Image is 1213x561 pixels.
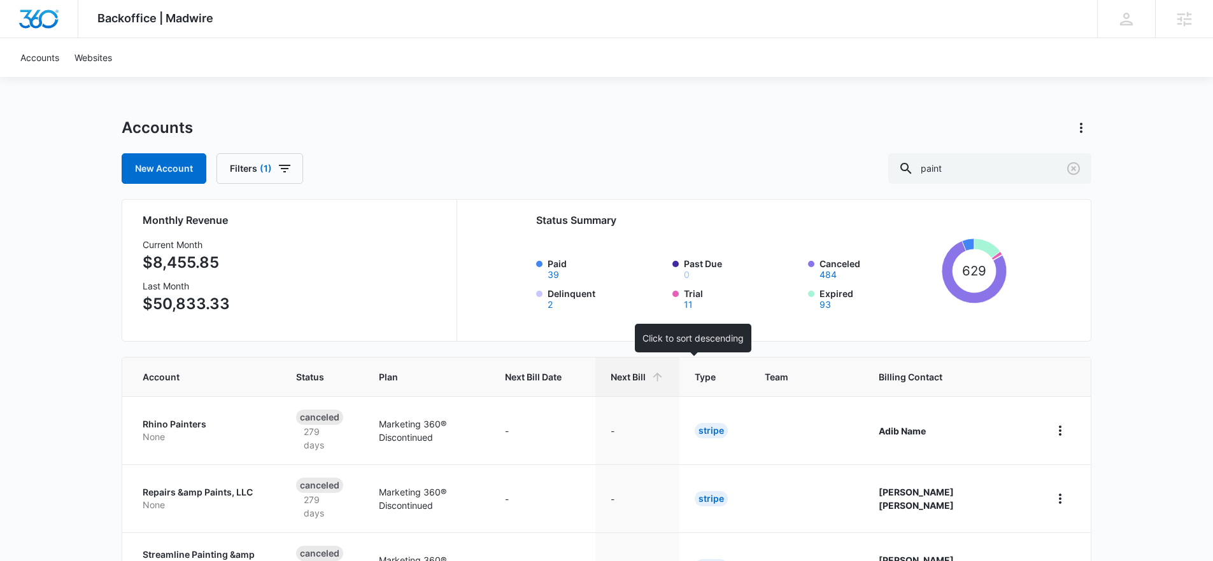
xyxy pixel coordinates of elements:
[143,418,266,443] a: Rhino PaintersNone
[635,324,751,352] div: Click to sort descending
[143,418,266,431] p: Rhino Painters
[1050,488,1070,509] button: home
[819,287,937,309] label: Expired
[695,370,716,384] span: Type
[296,410,343,425] div: Canceled
[490,396,595,464] td: -
[548,270,559,279] button: Paid
[143,431,266,443] p: None
[962,263,986,279] tspan: 629
[490,464,595,532] td: -
[379,370,474,384] span: Plan
[143,370,247,384] span: Account
[879,487,954,511] strong: [PERSON_NAME] [PERSON_NAME]
[122,153,206,184] a: New Account
[143,499,266,511] p: None
[260,164,272,173] span: (1)
[536,212,1007,228] h2: Status Summary
[695,423,728,438] div: Stripe
[684,287,801,309] label: Trial
[879,426,926,436] strong: Adib Name
[879,370,1019,384] span: Billing Contact
[548,287,665,309] label: Delinquent
[296,493,348,520] p: 279 days
[611,370,646,384] span: Next Bill
[1050,420,1070,441] button: home
[1063,158,1084,179] button: Clear
[67,38,120,77] a: Websites
[143,279,230,293] h3: Last Month
[888,153,1091,184] input: Search
[13,38,67,77] a: Accounts
[122,118,193,137] h1: Accounts
[97,11,213,25] span: Backoffice | Madwire
[143,212,441,228] h2: Monthly Revenue
[819,257,937,279] label: Canceled
[505,370,562,384] span: Next Bill Date
[595,464,679,532] td: -
[143,293,230,315] p: $50,833.33
[143,486,266,511] a: Repairs &amp Paints, LLCNone
[684,300,693,309] button: Trial
[1071,118,1091,138] button: Actions
[819,300,831,309] button: Expired
[379,417,474,444] p: Marketing 360® Discontinued
[143,238,230,251] h3: Current Month
[296,370,330,384] span: Status
[216,153,303,184] button: Filters(1)
[296,425,348,452] p: 279 days
[379,485,474,512] p: Marketing 360® Discontinued
[765,370,830,384] span: Team
[296,546,343,561] div: Canceled
[695,491,728,506] div: Stripe
[548,257,665,279] label: Paid
[819,270,837,279] button: Canceled
[143,486,266,499] p: Repairs &amp Paints, LLC
[143,251,230,274] p: $8,455.85
[684,257,801,279] label: Past Due
[548,300,553,309] button: Delinquent
[595,396,679,464] td: -
[296,478,343,493] div: Canceled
